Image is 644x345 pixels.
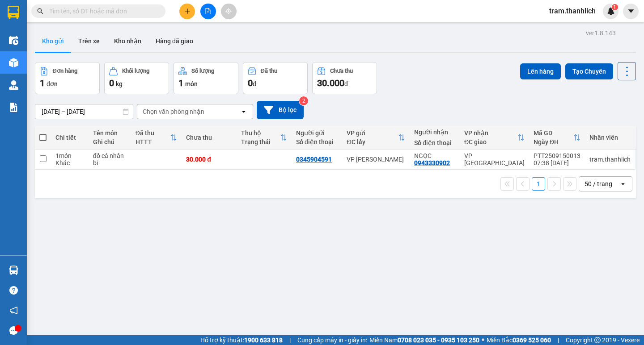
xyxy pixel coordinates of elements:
[37,8,43,14] span: search
[534,159,580,166] div: 07:38 [DATE]
[104,62,169,94] button: Khối lượng0kg
[237,126,292,150] th: Toggle SortBy
[612,4,618,10] sup: 1
[623,4,639,19] button: caret-down
[185,80,198,87] span: món
[482,338,484,342] span: ⚪️
[47,80,58,87] span: đơn
[178,78,183,88] span: 1
[529,126,585,150] th: Toggle SortBy
[347,129,398,137] div: VP gửi
[148,30,200,52] button: Hàng đã giao
[136,138,170,145] div: HTTT
[460,126,529,150] th: Toggle SortBy
[131,126,182,150] th: Toggle SortBy
[35,30,71,52] button: Kho gửi
[299,96,308,105] sup: 2
[342,126,410,150] th: Toggle SortBy
[586,28,616,38] div: ver 1.8.143
[289,335,291,345] span: |
[186,156,232,163] div: 30.000 đ
[35,62,100,94] button: Đơn hàng1đơn
[241,138,280,145] div: Trạng thái
[589,134,631,141] div: Nhân viên
[534,138,573,145] div: Ngày ĐH
[9,266,18,275] img: warehouse-icon
[109,78,114,88] span: 0
[200,335,283,345] span: Hỗ trợ kỹ thuật:
[594,337,601,343] span: copyright
[619,180,627,187] svg: open
[532,177,545,191] button: 1
[558,335,559,345] span: |
[122,68,149,74] div: Khối lượng
[55,152,84,159] div: 1 món
[40,78,45,88] span: 1
[35,104,133,119] input: Select a date range.
[179,4,195,19] button: plus
[513,337,551,344] strong: 0369 525 060
[9,306,18,315] span: notification
[257,101,304,119] button: Bộ lọc
[53,68,77,74] div: Đơn hàng
[240,108,247,115] svg: open
[107,30,148,52] button: Kho nhận
[330,68,353,74] div: Chưa thu
[414,129,455,136] div: Người nhận
[414,139,455,146] div: Số điện thoại
[296,138,338,145] div: Số điện thoại
[369,335,479,345] span: Miền Nam
[9,326,18,335] span: message
[414,159,450,166] div: 0943330902
[200,4,216,19] button: file-add
[542,5,603,17] span: tram.thanhlich
[225,8,232,14] span: aim
[136,129,170,137] div: Đã thu
[93,138,127,145] div: Ghi chú
[589,156,631,163] div: tram.thanhlich
[565,63,613,79] button: Tạo Chuyến
[312,62,377,94] button: Chưa thu30.000đ
[55,134,84,141] div: Chi tiết
[116,80,123,87] span: kg
[296,129,338,137] div: Người gửi
[464,129,517,137] div: VP nhận
[8,6,19,19] img: logo-vxr
[93,159,127,166] div: bi
[93,129,127,137] div: Tên món
[244,337,283,344] strong: 1900 633 818
[9,286,18,295] span: question-circle
[261,68,277,74] div: Đã thu
[520,63,561,79] button: Lên hàng
[534,152,580,159] div: PTT2509150013
[534,129,573,137] div: Mã GD
[414,152,455,159] div: NGỌC
[297,335,367,345] span: Cung cấp máy in - giấy in:
[174,62,238,94] button: Số lượng1món
[627,7,635,15] span: caret-down
[186,134,232,141] div: Chưa thu
[93,152,127,159] div: đồ cá nhân
[585,179,612,188] div: 50 / trang
[9,80,18,90] img: warehouse-icon
[241,129,280,137] div: Thu hộ
[347,138,398,145] div: ĐC lấy
[317,78,344,88] span: 30.000
[9,36,18,45] img: warehouse-icon
[347,156,405,163] div: VP [PERSON_NAME]
[296,156,332,163] div: 0345904591
[143,107,204,116] div: Chọn văn phòng nhận
[221,4,237,19] button: aim
[191,68,214,74] div: Số lượng
[398,337,479,344] strong: 0708 023 035 - 0935 103 250
[464,138,517,145] div: ĐC giao
[464,152,525,166] div: VP [GEOGRAPHIC_DATA]
[184,8,191,14] span: plus
[9,103,18,112] img: solution-icon
[248,78,253,88] span: 0
[344,80,348,87] span: đ
[55,159,84,166] div: Khác
[243,62,308,94] button: Đã thu0đ
[487,335,551,345] span: Miền Bắc
[9,58,18,67] img: warehouse-icon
